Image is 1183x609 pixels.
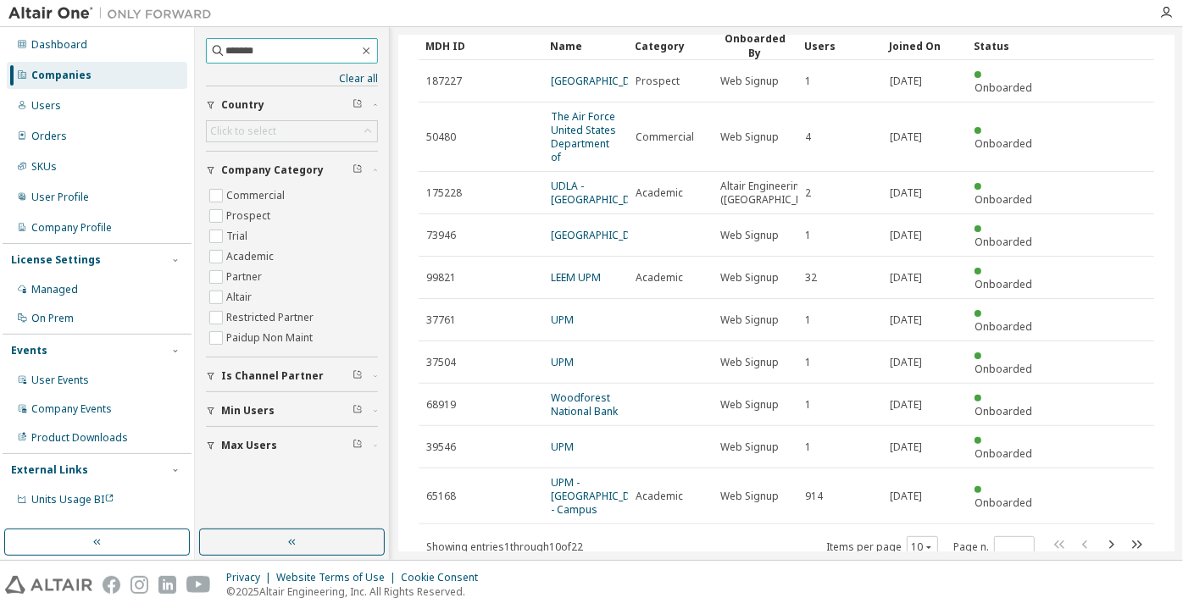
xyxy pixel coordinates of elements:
span: Onboarded [975,362,1032,376]
span: 2 [805,186,811,200]
span: 1 [805,398,811,412]
div: Cookie Consent [401,571,488,584]
label: Commercial [226,185,288,206]
span: [DATE] [890,186,922,200]
div: Events [11,344,47,357]
button: Company Category [206,152,378,189]
div: Status [974,32,1045,59]
a: UPM [551,440,574,454]
span: Clear filter [353,163,363,177]
span: 175228 [426,186,462,200]
span: Onboarded [975,446,1032,461]
div: Website Terms of Use [276,571,401,584]
span: Items per page [826,536,938,558]
span: Academic [636,271,683,285]
span: 68919 [426,398,456,412]
span: Web Signup [720,356,779,369]
span: Clear filter [353,98,363,112]
a: UDLA - [GEOGRAPHIC_DATA] [551,179,653,207]
span: 39546 [426,440,456,454]
span: Showing entries 1 through 10 of 22 [426,540,583,554]
label: Partner [226,267,265,287]
div: Company Events [31,402,112,416]
span: 4 [805,130,811,144]
span: 50480 [426,130,456,144]
span: Web Signup [720,130,779,144]
button: 10 [911,540,934,554]
label: Restricted Partner [226,307,317,328]
span: Clear filter [353,439,363,452]
div: MDH ID [425,32,536,59]
a: UPM - [GEOGRAPHIC_DATA] - Campus [551,475,653,517]
span: Clear filter [353,404,363,418]
span: Clear filter [353,369,363,383]
span: 1 [805,356,811,369]
img: youtube.svg [186,576,211,594]
span: Onboarded [975,404,1032,418]
span: [DATE] [890,75,922,88]
img: instagram.svg [131,576,148,594]
span: [DATE] [890,130,922,144]
img: linkedin.svg [158,576,176,594]
div: External Links [11,463,88,477]
span: Min Users [221,404,275,418]
div: Dashboard [31,38,87,52]
a: LEEM UPM [551,270,601,285]
span: 1 [805,440,811,454]
span: [DATE] [890,229,922,242]
a: [GEOGRAPHIC_DATA] [551,74,653,88]
span: Is Channel Partner [221,369,324,383]
span: Academic [636,490,683,503]
div: Users [804,32,875,59]
a: UPM [551,355,574,369]
div: Privacy [226,571,276,584]
span: 1 [805,229,811,242]
label: Trial [226,226,251,246]
p: © 2025 Altair Engineering, Inc. All Rights Reserved. [226,584,488,599]
label: Paidup Non Maint [226,328,316,348]
span: Web Signup [720,229,779,242]
button: Min Users [206,392,378,429]
div: Users [31,99,61,113]
span: [DATE] [890,313,922,327]
div: Joined On [889,32,960,59]
span: Academic [636,186,683,200]
div: Product Downloads [31,431,128,445]
span: Web Signup [720,313,779,327]
span: Units Usage BI [31,492,114,507]
span: [DATE] [890,356,922,369]
a: Clear all [206,72,378,86]
span: 1 [805,75,811,88]
img: altair_logo.svg [5,576,92,594]
span: Web Signup [720,75,779,88]
div: Orders [31,130,67,143]
span: 32 [805,271,817,285]
div: Managed [31,283,78,296]
span: 37504 [426,356,456,369]
span: Page n. [953,536,1035,558]
span: Web Signup [720,398,779,412]
span: 73946 [426,229,456,242]
div: User Profile [31,191,89,204]
div: Companies [31,69,92,82]
a: The Air Force United States Department of [551,109,616,164]
label: Altair [226,287,255,307]
div: Company Profile [31,221,112,235]
span: Onboarded [975,496,1032,510]
div: Onboarded By [719,31,791,60]
span: [DATE] [890,490,922,503]
div: SKUs [31,160,57,174]
span: Altair Engineering ([GEOGRAPHIC_DATA]) [720,180,828,207]
img: facebook.svg [103,576,120,594]
a: Woodforest National Bank [551,390,618,418]
span: [DATE] [890,440,922,454]
div: Click to select [210,125,276,138]
span: Commercial [636,130,694,144]
div: License Settings [11,253,101,267]
img: Altair One [8,5,220,22]
span: Web Signup [720,271,779,285]
span: 37761 [426,313,456,327]
div: Category [635,32,706,59]
label: Prospect [226,206,274,226]
span: Web Signup [720,490,779,503]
